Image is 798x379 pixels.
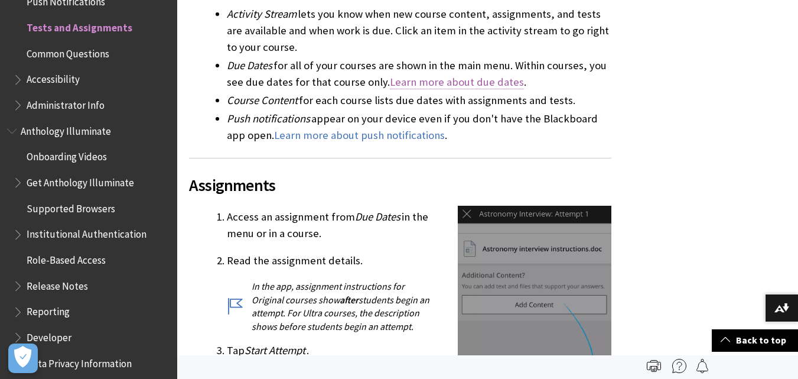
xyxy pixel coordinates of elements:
span: Get Anthology Illuminate [27,173,134,189]
span: Common Questions [27,44,109,60]
nav: Book outline for Anthology Illuminate [7,121,170,374]
span: Activity Stream [227,7,297,21]
li: Access an assignment from in the menu or in a course. [227,209,611,242]
span: Accessibility [27,70,80,86]
span: Supported Browsers [27,199,115,215]
span: Developer [27,328,71,344]
span: Due Dates [227,59,272,72]
span: Anthology Illuminate [21,121,111,137]
span: Assignments [189,173,611,197]
span: Due Dates [355,210,400,223]
a: Back to top [712,329,798,351]
p: Read the assignment details. [227,253,611,268]
li: for all of your courses are shown in the main menu. Within courses, you see due dates for that co... [227,57,611,90]
span: Release Notes [27,276,88,292]
li: Tap . [227,342,611,359]
span: Administrator Info [27,95,105,111]
li: for each course lists due dates with assignments and tests. [227,92,611,109]
span: Start Attempt [245,344,305,357]
button: Open Preferences [8,344,38,373]
p: In the app, assignment instructions for Original courses show students begin an attempt. For Ultr... [227,280,611,333]
span: Reporting [27,302,70,318]
span: Course Content [227,93,298,107]
span: Onboarding Videos [27,147,107,163]
span: after [340,294,359,306]
span: Institutional Authentication [27,225,146,241]
img: Follow this page [695,359,709,373]
li: lets you know when new course content, assignments, and tests are available and when work is due.... [227,6,611,56]
img: Print [647,359,661,373]
a: Learn more about due dates [390,75,524,89]
span: Role-Based Access [27,250,106,266]
li: appear on your device even if you don't have the Blackboard app open. . [227,111,611,144]
a: Learn more about push notifications [274,128,445,142]
span: Push notifications [227,112,310,125]
img: More help [672,359,686,373]
span: Tests and Assignments [27,18,132,34]
span: Data Privacy Information [27,354,132,370]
